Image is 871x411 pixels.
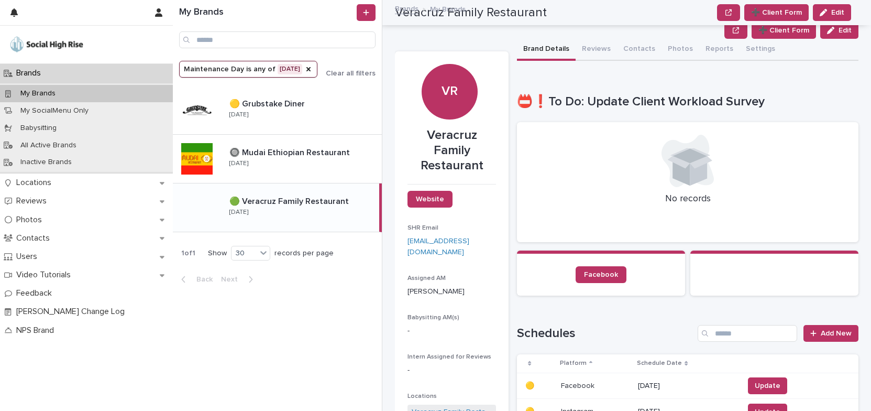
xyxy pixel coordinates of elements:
[699,39,740,61] button: Reports
[229,194,351,207] p: 🟢 Veracruz Family Restaurant
[407,393,437,399] span: Locations
[208,249,227,258] p: Show
[407,326,496,337] p: -
[173,86,382,135] a: 🟡 Grubstake Diner🟡 Grubstake Diner [DATE]
[752,22,816,39] button: ➕ Client Form
[407,275,446,282] span: Assigned AM
[407,128,496,173] p: Veracruz Family Restaurant
[638,382,735,391] p: [DATE]
[12,233,58,243] p: Contacts
[173,135,382,183] a: 🔘 Mudai Ethiopian Restaurant🔘 Mudai Ethiopian Restaurant [DATE]
[430,3,466,14] p: My Brands
[821,330,852,337] span: Add New
[517,373,858,399] tr: 🟡🟡 FacebookFacebook [DATE]Update
[173,241,204,266] p: 1 of 1
[12,307,133,317] p: [PERSON_NAME] Change Log
[12,106,97,115] p: My SocialMenu Only
[12,178,60,188] p: Locations
[12,124,65,133] p: Babysitting
[407,354,491,360] span: Intern Assigned for Reviews
[407,315,459,321] span: Babysitting AM(s)
[12,326,62,336] p: NPS Brand
[748,377,787,394] button: Update
[12,196,55,206] p: Reviews
[217,275,261,284] button: Next
[12,68,49,78] p: Brands
[407,286,496,297] p: [PERSON_NAME]
[326,70,376,77] span: Clear all filters
[517,326,693,341] h1: Schedules
[517,94,858,110] h1: 📛❗To Do: Update Client Workload Survey
[229,160,248,167] p: [DATE]
[179,31,376,48] input: Search
[221,276,244,283] span: Next
[12,270,79,280] p: Video Tutorials
[173,183,382,232] a: 🟢 Veracruz Family Restaurant🟢 Veracruz Family Restaurant [DATE]
[561,380,597,391] p: Facebook
[12,141,85,150] p: All Active Brands
[416,196,444,203] span: Website
[407,365,496,376] p: -
[560,358,587,369] p: Platform
[617,39,661,61] button: Contacts
[407,237,469,256] a: [EMAIL_ADDRESS][DOMAIN_NAME]
[584,271,618,278] span: Facebook
[229,209,248,216] p: [DATE]
[576,266,626,283] a: Facebook
[820,22,858,39] button: Edit
[8,34,85,55] img: o5DnuTxEQV6sW9jFYBBf
[407,225,438,231] span: SHR Email
[661,39,699,61] button: Photos
[698,325,797,342] input: Search
[12,215,50,225] p: Photos
[422,28,477,99] div: VR
[839,27,852,34] span: Edit
[530,193,846,205] p: No records
[190,276,213,283] span: Back
[12,252,46,262] p: Users
[179,61,317,78] button: Maintenance Day
[231,248,257,259] div: 30
[755,381,780,391] span: Update
[395,2,418,14] a: Brands
[229,97,307,109] p: 🟡 Grubstake Diner
[179,7,355,18] h1: My Brands
[12,158,80,167] p: Inactive Brands
[173,275,217,284] button: Back
[525,380,536,391] p: 🟡
[740,39,781,61] button: Settings
[12,89,64,98] p: My Brands
[517,39,576,61] button: Brand Details
[274,249,334,258] p: records per page
[576,39,617,61] button: Reviews
[758,25,809,36] span: ➕ Client Form
[637,358,682,369] p: Schedule Date
[803,325,858,342] a: Add New
[229,146,352,158] p: 🔘 Mudai Ethiopian Restaurant
[12,288,60,298] p: Feedback
[229,111,248,118] p: [DATE]
[317,70,376,77] button: Clear all filters
[407,191,453,208] a: Website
